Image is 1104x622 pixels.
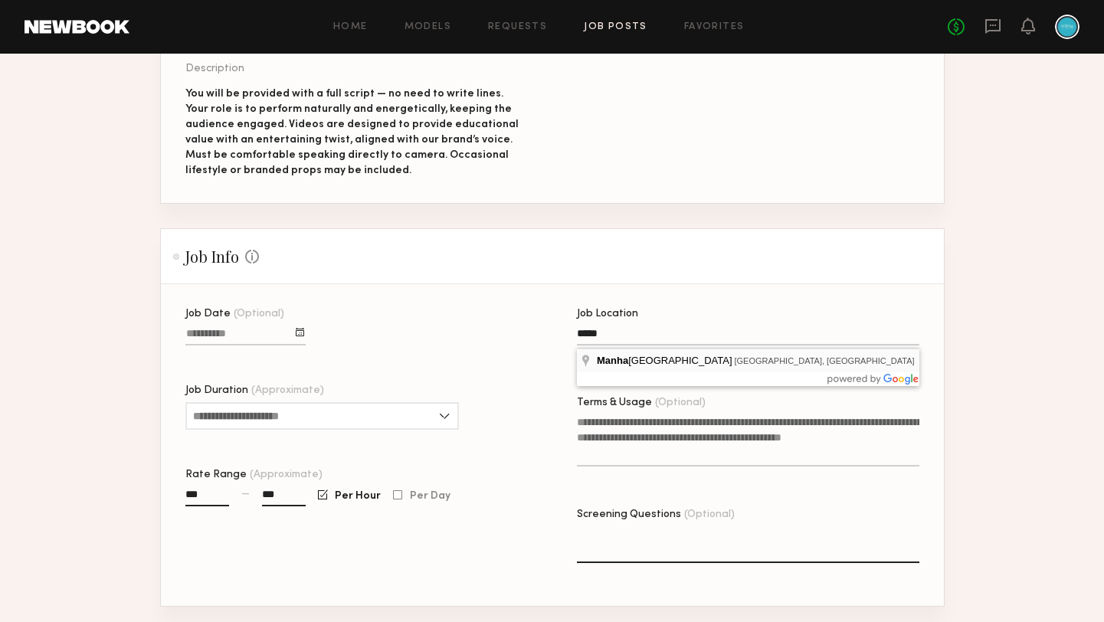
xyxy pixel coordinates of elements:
textarea: Screening Questions(Optional) [577,526,919,563]
textarea: Terms & Usage(Optional) [577,414,919,466]
span: (Optional) [234,309,284,319]
div: — [241,489,250,499]
div: Terms & Usage [577,398,919,408]
span: Per Day [410,492,450,501]
div: Rate Range [185,470,528,480]
span: Manha [597,355,628,366]
span: (Approximate) [251,385,324,396]
div: Job Date [185,309,306,319]
input: Job Location(Exact location only shown to the models you book.) [577,328,919,345]
div: Job Location [577,309,919,319]
a: Home [333,22,368,32]
span: (Approximate) [250,470,323,480]
a: Models [405,22,451,32]
span: (Optional) [655,398,706,408]
div: Description [185,64,528,74]
span: Per Hour [335,492,381,501]
h2: Job Info [173,247,259,266]
div: Job Duration [185,385,459,396]
span: [GEOGRAPHIC_DATA], [GEOGRAPHIC_DATA] [735,356,915,365]
a: Job Posts [584,22,647,32]
div: Screening Questions [577,509,919,520]
a: Requests [488,22,547,32]
a: Favorites [684,22,745,32]
span: (Optional) [684,509,735,520]
div: You will be provided with a full script — no need to write lines. Your role is to perform natural... [185,87,528,178]
span: [GEOGRAPHIC_DATA] [597,355,735,366]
